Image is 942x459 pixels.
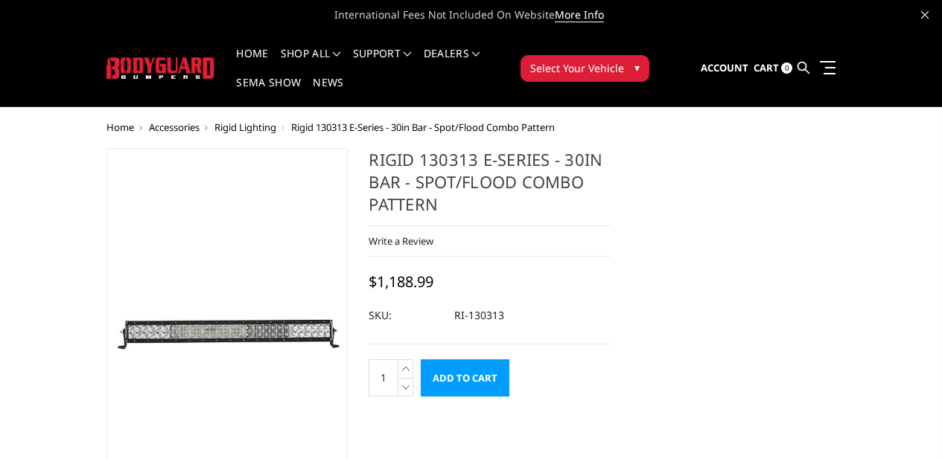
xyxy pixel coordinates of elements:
a: Home [236,48,268,77]
a: Account [701,48,748,89]
a: News [313,77,343,106]
a: SEMA Show [236,77,301,106]
a: Home [106,121,134,134]
span: ▾ [634,60,640,75]
button: Select Your Vehicle [521,55,649,82]
a: Support [353,48,412,77]
span: Cart [754,61,779,74]
a: Dealers [424,48,480,77]
a: Accessories [149,121,200,134]
a: More Info [555,7,604,22]
span: 0 [781,62,792,74]
dt: SKU: [369,302,443,329]
a: Write a Review [369,234,433,248]
span: $1,188.99 [369,272,433,292]
span: Rigid 130313 E-Series - 30in Bar - Spot/Flood Combo Pattern [291,121,555,134]
span: Account [701,61,748,74]
a: shop all [281,48,341,77]
input: Add to Cart [421,359,509,397]
img: BODYGUARD BUMPERS [106,57,216,79]
a: Cart 0 [754,48,792,89]
a: Rigid Lighting [214,121,276,134]
dd: RI-130313 [454,302,504,329]
span: Select Your Vehicle [530,60,624,76]
h1: Rigid 130313 E-Series - 30in Bar - Spot/Flood Combo Pattern [369,148,611,226]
